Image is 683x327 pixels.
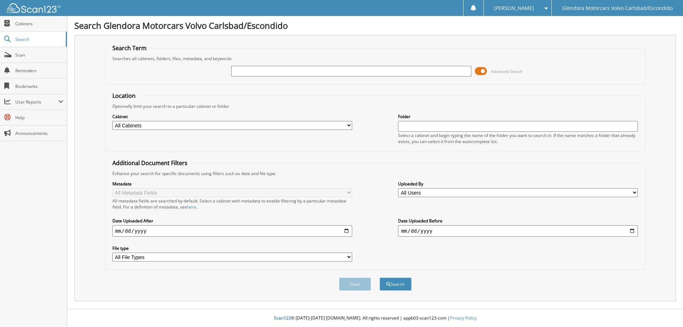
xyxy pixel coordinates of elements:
input: start [112,225,352,237]
legend: Additional Document Filters [109,159,191,167]
legend: Location [109,92,139,100]
label: Metadata [112,181,352,187]
label: Uploaded By [398,181,638,187]
span: Scan [15,52,63,58]
span: Reminders [15,68,63,74]
span: Glendora Motorcars Volvo Carlsbad/Escondido [562,6,673,10]
span: Scan123 [274,315,291,321]
button: Search [380,278,412,291]
span: Help [15,115,63,121]
span: Advanced Search [491,69,523,74]
span: Cabinets [15,21,63,27]
span: Announcements [15,130,63,136]
img: scan123-logo-white.svg [7,3,60,13]
label: Date Uploaded Before [398,218,638,224]
label: Folder [398,114,638,120]
div: © [DATE]-[DATE] [DOMAIN_NAME]. All rights reserved | appb03-scan123-com | [67,310,683,327]
a: Privacy Policy [450,315,477,321]
div: Enhance your search for specific documents using filters such as date and file type. [109,170,642,176]
div: Optionally limit your search to a particular cabinet or folder [109,103,642,109]
legend: Search Term [109,44,150,52]
label: File type [112,245,352,251]
div: Searches all cabinets, folders, files, metadata, and keywords [109,56,642,62]
span: User Reports [15,99,58,105]
h1: Search Glendora Motorcars Volvo Carlsbad/Escondido [74,20,676,31]
input: end [398,225,638,237]
span: [PERSON_NAME] [494,6,534,10]
label: Date Uploaded After [112,218,352,224]
span: Search [15,36,62,42]
label: Cabinet [112,114,352,120]
button: Clear [339,278,371,291]
div: Select a cabinet and begin typing the name of the folder you want to search in. If the name match... [398,132,638,144]
span: Bookmarks [15,83,63,89]
div: All metadata fields are searched by default. Select a cabinet with metadata to enable filtering b... [112,198,352,210]
a: here [187,204,196,210]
